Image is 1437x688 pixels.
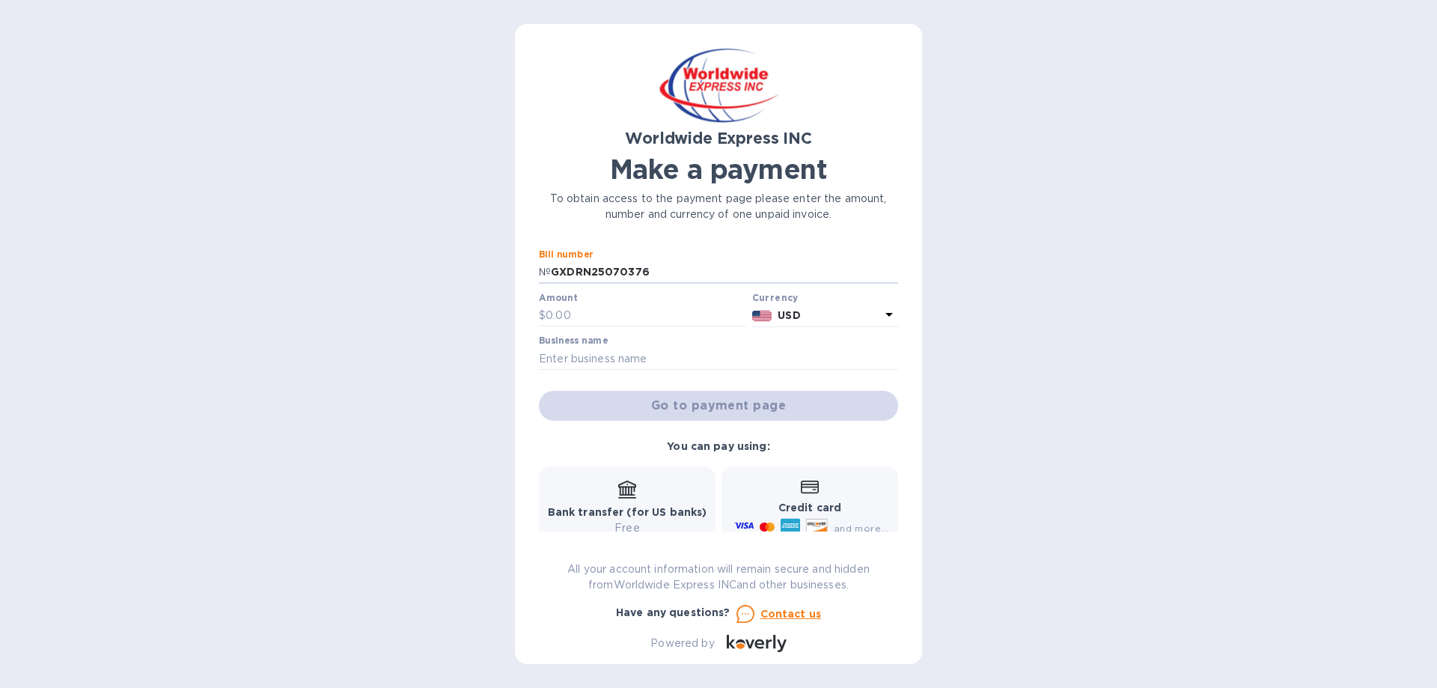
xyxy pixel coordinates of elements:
b: USD [778,309,800,321]
input: 0.00 [546,305,746,327]
input: Enter business name [539,347,898,370]
p: Powered by [650,636,714,651]
label: Business name [539,337,608,346]
img: USD [752,311,772,321]
p: To obtain access to the payment page please enter the amount, number and currency of one unpaid i... [539,191,898,222]
b: Currency [752,292,799,303]
p: All your account information will remain secure and hidden from Worldwide Express INC and other b... [539,561,898,593]
b: You can pay using: [667,440,769,452]
input: Enter bill number [551,261,898,284]
b: Bank transfer (for US banks) [548,506,707,518]
p: $ [539,308,546,323]
b: Worldwide Express INC [625,129,811,147]
u: Contact us [760,608,822,620]
label: Bill number [539,251,593,260]
b: Have any questions? [616,606,730,618]
h1: Make a payment [539,153,898,185]
b: Credit card [778,502,841,514]
span: and more... [834,523,888,534]
label: Amount [539,293,577,302]
p: № [539,264,551,280]
p: Free [548,520,707,536]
